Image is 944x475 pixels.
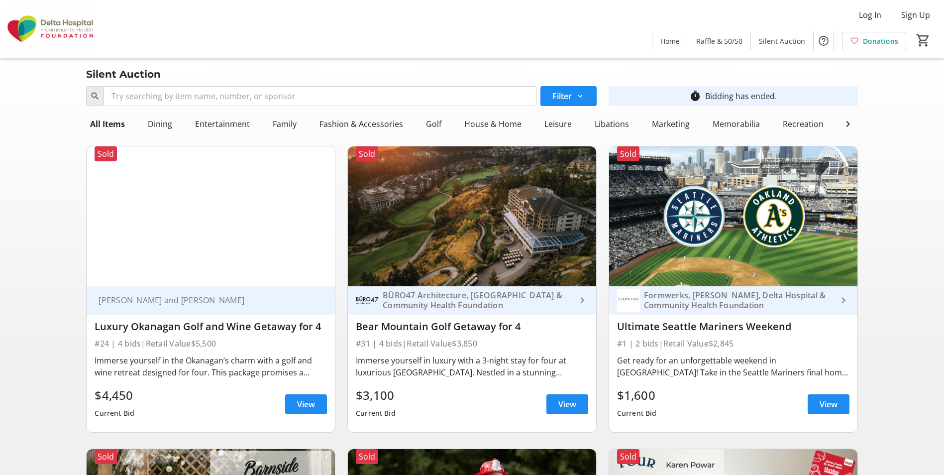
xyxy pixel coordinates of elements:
[640,290,838,310] div: Formwerks, [PERSON_NAME], Delta Hospital & Community Health Foundation
[617,146,639,161] div: Sold
[95,295,315,305] div: [PERSON_NAME] and [PERSON_NAME]
[540,86,597,106] button: Filter
[808,394,849,414] a: View
[95,404,134,422] div: Current Bid
[348,286,596,315] a: BÜRO47 Architecture, Delta Hospital & Community Health Foundation BÜRO47 Architecture, [GEOGRAPHI...
[576,294,588,306] mat-icon: keyboard_arrow_right
[617,449,639,464] div: Sold
[95,146,117,161] div: Sold
[460,114,525,134] div: House & Home
[617,404,657,422] div: Current Bid
[617,321,849,333] div: Ultimate Seattle Mariners Weekend
[552,90,572,102] span: Filter
[617,386,657,404] div: $1,600
[914,31,932,49] button: Cart
[558,398,576,410] span: View
[705,90,777,102] div: Bidding has ended.
[95,321,327,333] div: Luxury Okanagan Golf and Wine Getaway for 4
[269,114,301,134] div: Family
[356,404,396,422] div: Current Bid
[820,398,838,410] span: View
[95,449,117,464] div: Sold
[893,7,938,23] button: Sign Up
[859,9,881,21] span: Log In
[842,32,906,50] a: Donations
[689,90,701,102] mat-icon: timer_outline
[144,114,176,134] div: Dining
[660,36,680,46] span: Home
[546,394,588,414] a: View
[104,86,536,106] input: Try searching by item name, number, or sponsor
[348,146,596,286] img: Bear Mountain Golf Getaway for 4
[95,337,327,351] div: #24 | 4 bids | Retail Value $5,500
[648,114,694,134] div: Marketing
[356,337,588,351] div: #31 | 4 bids | Retail Value $3,850
[86,114,129,134] div: All Items
[751,32,813,50] a: Silent Auction
[356,289,379,312] img: BÜRO47 Architecture, Delta Hospital & Community Health Foundation
[591,114,633,134] div: Libations
[609,286,857,315] a: Formwerks, Don Sangster, Delta Hospital & Community Health FoundationFormwerks, [PERSON_NAME], De...
[609,146,857,286] img: Ultimate Seattle Mariners Weekend
[379,290,576,310] div: BÜRO47 Architecture, [GEOGRAPHIC_DATA] & Community Health Foundation
[356,146,378,161] div: Sold
[297,398,315,410] span: View
[356,386,396,404] div: $3,100
[838,294,849,306] mat-icon: keyboard_arrow_right
[356,449,378,464] div: Sold
[6,4,95,54] img: Delta Hospital and Community Health Foundation's Logo
[95,386,134,404] div: $4,450
[422,114,445,134] div: Golf
[356,355,588,378] div: Immerse yourself in luxury with a 3-night stay for four at luxurious [GEOGRAPHIC_DATA]. Nestled i...
[95,355,327,378] div: Immerse yourself in the Okanagan’s charm with a golf and wine retreat designed for four. This pac...
[285,394,327,414] a: View
[191,114,254,134] div: Entertainment
[540,114,576,134] div: Leisure
[617,355,849,378] div: Get ready for an unforgettable weekend in [GEOGRAPHIC_DATA]! Take in the Seattle Mariners final h...
[696,36,742,46] span: Raffle & 50/50
[759,36,805,46] span: Silent Auction
[80,66,167,82] div: Silent Auction
[652,32,688,50] a: Home
[779,114,828,134] div: Recreation
[315,114,407,134] div: Fashion & Accessories
[901,9,930,21] span: Sign Up
[617,289,640,312] img: Formwerks, Don Sangster, Delta Hospital & Community Health Foundation
[688,32,750,50] a: Raffle & 50/50
[851,7,889,23] button: Log In
[87,146,335,286] img: Luxury Okanagan Golf and Wine Getaway for 4
[617,337,849,351] div: #1 | 2 bids | Retail Value $2,845
[814,31,834,51] button: Help
[709,114,764,134] div: Memorabilia
[356,321,588,333] div: Bear Mountain Golf Getaway for 4
[863,36,898,46] span: Donations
